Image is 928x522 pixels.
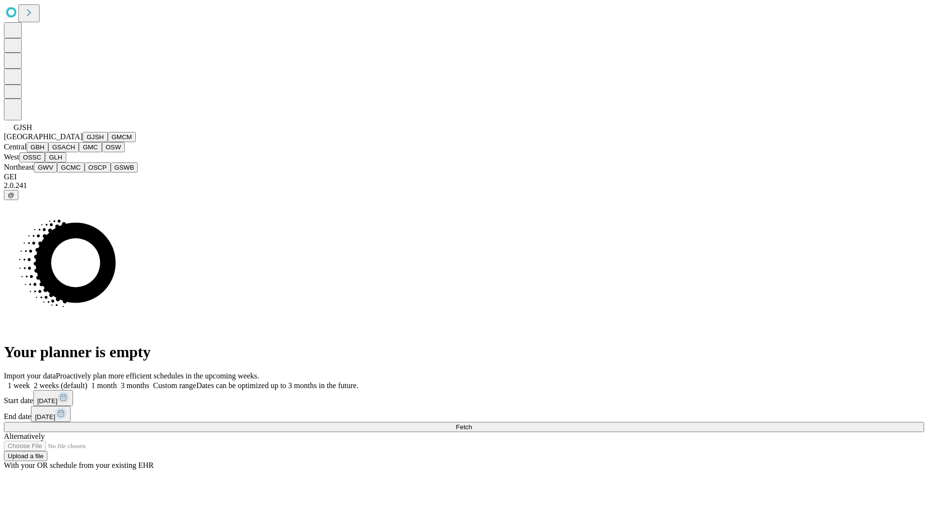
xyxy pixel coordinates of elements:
[56,372,259,380] span: Proactively plan more efficient schedules in the upcoming weeks.
[14,123,32,131] span: GJSH
[4,181,924,190] div: 2.0.241
[33,390,73,406] button: [DATE]
[4,132,83,141] span: [GEOGRAPHIC_DATA]
[19,152,45,162] button: OSSC
[85,162,111,173] button: OSCP
[4,372,56,380] span: Import your data
[4,153,19,161] span: West
[153,381,196,390] span: Custom range
[4,143,27,151] span: Central
[79,142,101,152] button: GMC
[4,432,44,440] span: Alternatively
[37,397,58,405] span: [DATE]
[91,381,117,390] span: 1 month
[111,162,138,173] button: GSWB
[8,381,30,390] span: 1 week
[4,390,924,406] div: Start date
[35,413,55,420] span: [DATE]
[45,152,66,162] button: GLH
[27,142,48,152] button: GBH
[4,190,18,200] button: @
[57,162,85,173] button: GCMC
[102,142,125,152] button: OSW
[34,381,87,390] span: 2 weeks (default)
[48,142,79,152] button: GSACH
[8,191,14,199] span: @
[4,451,47,461] button: Upload a file
[4,163,34,171] span: Northeast
[4,343,924,361] h1: Your planner is empty
[4,422,924,432] button: Fetch
[121,381,149,390] span: 3 months
[4,461,154,469] span: With your OR schedule from your existing EHR
[83,132,108,142] button: GJSH
[34,162,57,173] button: GWV
[4,406,924,422] div: End date
[4,173,924,181] div: GEI
[196,381,358,390] span: Dates can be optimized up to 3 months in the future.
[108,132,136,142] button: GMCM
[456,423,472,431] span: Fetch
[31,406,71,422] button: [DATE]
